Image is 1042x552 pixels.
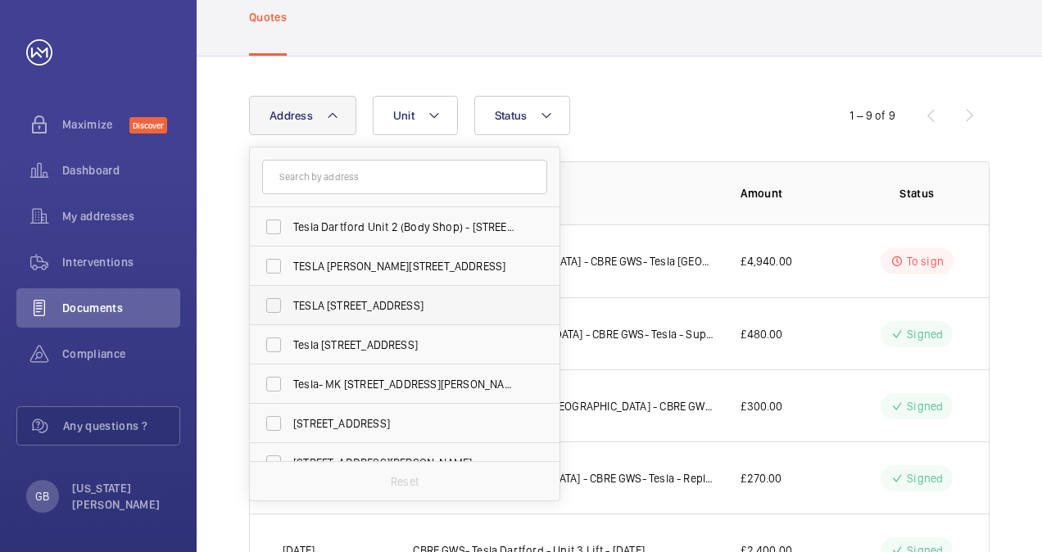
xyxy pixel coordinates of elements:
[62,162,180,179] span: Dashboard
[474,96,571,135] button: Status
[878,185,956,201] p: Status
[741,470,781,486] p: £270.00
[129,117,167,133] span: Discover
[393,109,415,122] span: Unit
[413,185,714,201] p: Description
[293,455,519,471] span: [STREET_ADDRESS][PERSON_NAME]
[741,253,792,269] p: £4,940.00
[495,109,528,122] span: Status
[907,470,943,486] p: Signed
[249,9,287,25] p: Quotes
[293,376,519,392] span: Tesla- MK [STREET_ADDRESS][PERSON_NAME][PERSON_NAME]
[62,208,180,224] span: My addresses
[907,253,944,269] p: To sign
[413,398,714,414] p: Breakdown - Q00020813 - [GEOGRAPHIC_DATA] - CBRE GWS- Tesla - [GEOGRAPHIC_DATA] Lift [DATE]
[293,337,519,353] span: Tesla [STREET_ADDRESS]
[907,398,943,414] p: Signed
[413,326,714,342] p: Q00021027 - [GEOGRAPHIC_DATA] - CBRE GWS- Tesla - Supplementary Test 4.18
[373,96,458,135] button: Unit
[293,415,519,432] span: [STREET_ADDRESS]
[270,109,313,122] span: Address
[262,160,547,194] input: Search by address
[391,473,419,490] p: Reset
[741,185,851,201] p: Amount
[62,346,180,362] span: Compliance
[249,96,356,135] button: Address
[741,326,782,342] p: £480.00
[741,398,782,414] p: £300.00
[413,253,714,269] p: Q00021051 - [GEOGRAPHIC_DATA] - CBRE GWS- Tesla [GEOGRAPHIC_DATA]
[293,297,519,314] span: TESLA [STREET_ADDRESS]
[72,480,170,513] p: [US_STATE][PERSON_NAME]
[849,107,895,124] div: 1 – 9 of 9
[35,488,49,504] p: GB
[293,219,519,235] span: Tesla Dartford Unit 2 (Body Shop) - [STREET_ADDRESS]
[62,116,129,133] span: Maximize
[62,300,180,316] span: Documents
[413,470,714,486] p: Q00019871 - [GEOGRAPHIC_DATA] - CBRE GWS- Tesla - Replacement Contractors
[293,258,519,274] span: TESLA [PERSON_NAME][STREET_ADDRESS]
[63,418,179,434] span: Any questions ?
[907,326,943,342] p: Signed
[62,254,180,270] span: Interventions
